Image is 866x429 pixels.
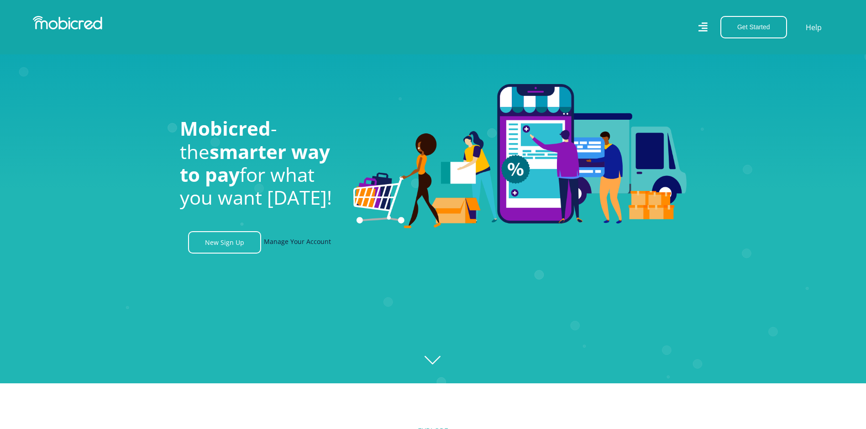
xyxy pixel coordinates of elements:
h1: - the for what you want [DATE]! [180,117,340,209]
span: smarter way to pay [180,138,330,187]
img: Welcome to Mobicred [353,84,687,228]
a: New Sign Up [188,231,261,254]
span: Mobicred [180,115,271,141]
a: Manage Your Account [264,231,331,254]
img: Mobicred [33,16,102,30]
button: Get Started [720,16,787,38]
a: Help [805,21,822,33]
